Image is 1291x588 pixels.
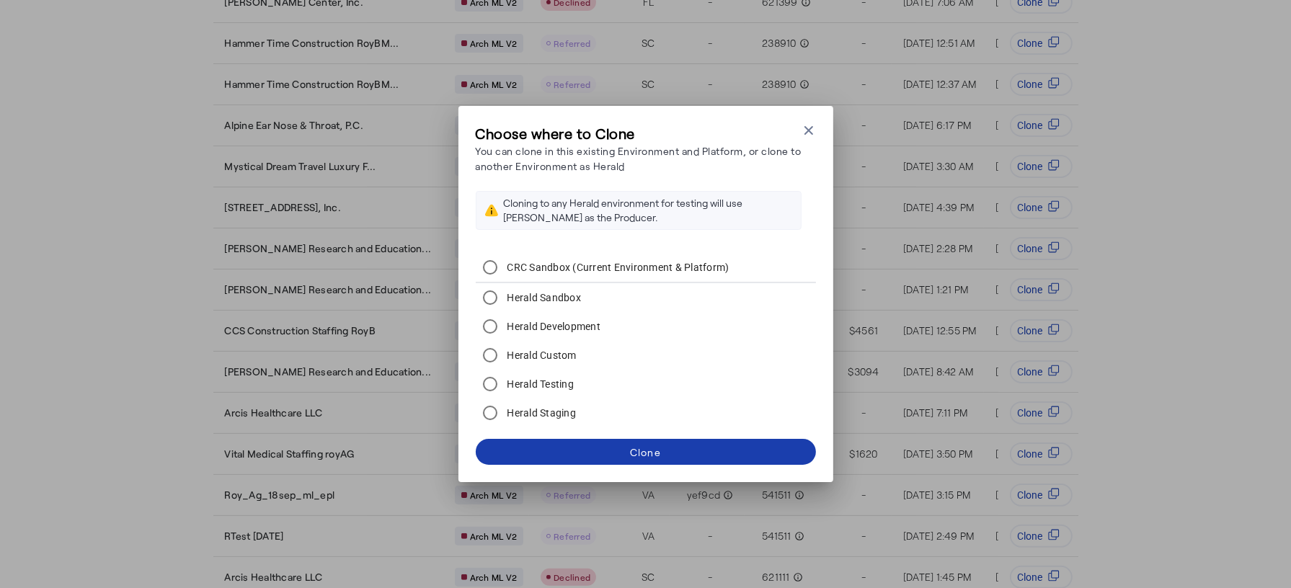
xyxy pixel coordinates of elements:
[630,445,661,460] div: Clone
[476,439,816,465] button: Clone
[505,406,577,420] label: Herald Staging
[504,196,792,225] div: Cloning to any Herald environment for testing will use [PERSON_NAME] as the Producer.
[476,123,802,143] h3: Choose where to Clone
[505,319,601,334] label: Herald Development
[476,143,802,174] p: You can clone in this existing Environment and Platform, or clone to another Environment as Herald
[505,260,729,275] label: CRC Sandbox (Current Environment & Platform)
[505,348,577,362] label: Herald Custom
[505,290,582,305] label: Herald Sandbox
[505,377,574,391] label: Herald Testing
